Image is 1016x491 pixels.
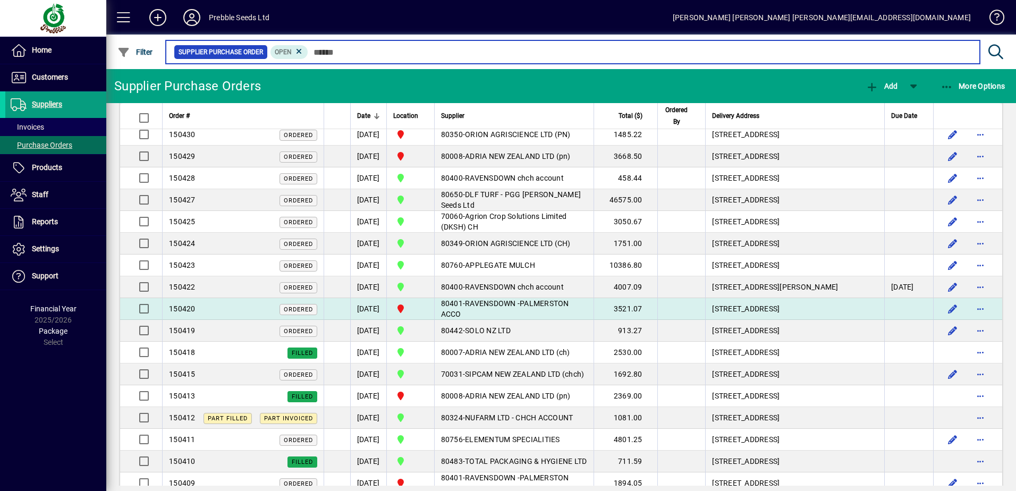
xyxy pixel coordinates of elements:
span: Date [357,110,370,122]
td: - [434,276,594,298]
button: More options [972,148,989,165]
td: - [434,255,594,276]
span: 150415 [169,370,196,378]
button: More options [972,170,989,187]
span: Filter [117,48,153,56]
a: Purchase Orders [5,136,106,154]
span: Ordered [284,175,313,182]
button: Edit [944,126,961,143]
div: Location [393,110,428,122]
button: More options [972,453,989,470]
td: 1081.00 [594,407,657,429]
span: 80400 [441,174,463,182]
span: Ordered [284,263,313,269]
span: RAVENSDOWN chch account [465,174,564,182]
td: - [434,233,594,255]
td: 2369.00 [594,385,657,407]
td: [STREET_ADDRESS] [705,146,884,167]
span: 80350 [441,130,463,139]
button: Add [863,77,900,96]
span: Filled [292,459,313,465]
span: Total ($) [619,110,642,122]
span: 150411 [169,435,196,444]
button: Profile [175,8,209,27]
span: SIPCAM NEW ZEALAND LTD (chch) [465,370,584,378]
span: Ordered [284,306,313,313]
span: 80650 [441,190,463,199]
span: PALMERSTON NORTH [393,128,428,141]
button: Edit [944,170,961,187]
span: 150429 [169,152,196,160]
td: 1692.80 [594,363,657,385]
span: Financial Year [30,304,77,313]
td: [DATE] [350,276,386,298]
td: 4007.09 [594,276,657,298]
button: More options [972,235,989,252]
span: Part Filled [208,415,248,422]
span: CHRISTCHURCH [393,324,428,337]
span: 150412 [169,413,196,422]
span: Ordered [284,197,313,204]
span: 80401 [441,473,463,482]
td: [STREET_ADDRESS] [705,451,884,472]
td: 3521.07 [594,298,657,320]
td: [DATE] [350,255,386,276]
span: PALMERSTON NORTH [393,150,428,163]
a: Staff [5,182,106,208]
td: [STREET_ADDRESS][PERSON_NAME] [705,276,884,298]
td: [DATE] [884,276,933,298]
span: NUFARM LTD - CHCH ACCOUNT [465,413,573,422]
td: [DATE] [350,124,386,146]
span: Agrion Crop Solutions Limited (DKSH) CH [441,212,567,231]
span: 150418 [169,348,196,357]
td: 458.44 [594,167,657,189]
span: ADRIA NEW ZEALAND LTD (ch) [465,348,570,357]
a: Invoices [5,118,106,136]
button: More options [972,322,989,339]
span: SOLO NZ LTD [465,326,511,335]
a: Home [5,37,106,64]
button: More options [972,409,989,426]
span: Staff [32,190,48,199]
span: 80008 [441,392,463,400]
td: - [434,146,594,167]
span: Supplier Purchase Order [179,47,263,57]
span: Delivery Address [712,110,759,122]
span: 80756 [441,435,463,444]
button: More options [972,431,989,448]
button: More options [972,387,989,404]
span: TOTAL PACKAGING & HYGIENE LTD [465,457,587,465]
button: Edit [944,366,961,383]
span: More Options [941,82,1005,90]
span: Ordered [284,219,313,226]
a: Settings [5,236,106,263]
span: Ordered [284,241,313,248]
span: CHRISTCHURCH [393,172,428,184]
td: [DATE] [350,320,386,342]
span: Ordered [284,154,313,160]
td: [DATE] [350,233,386,255]
span: Invoices [11,123,44,131]
button: Edit [944,278,961,295]
button: Edit [944,213,961,230]
td: 3050.67 [594,211,657,233]
button: More options [972,191,989,208]
td: - [434,320,594,342]
span: 70031 [441,370,463,378]
td: [STREET_ADDRESS] [705,233,884,255]
span: 150425 [169,217,196,226]
td: - [434,451,594,472]
span: ADRIA NEW ZEALAND LTD (pn) [465,392,571,400]
span: 80400 [441,283,463,291]
td: [STREET_ADDRESS] [705,211,884,233]
button: Edit [944,300,961,317]
div: Prebble Seeds Ltd [209,9,269,26]
span: 70060 [441,212,463,221]
a: Customers [5,64,106,91]
span: CHRISTCHURCH [393,455,428,468]
span: Location [393,110,418,122]
span: 150427 [169,196,196,204]
span: Purchase Orders [11,141,72,149]
span: 150424 [169,239,196,248]
span: 150419 [169,326,196,335]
